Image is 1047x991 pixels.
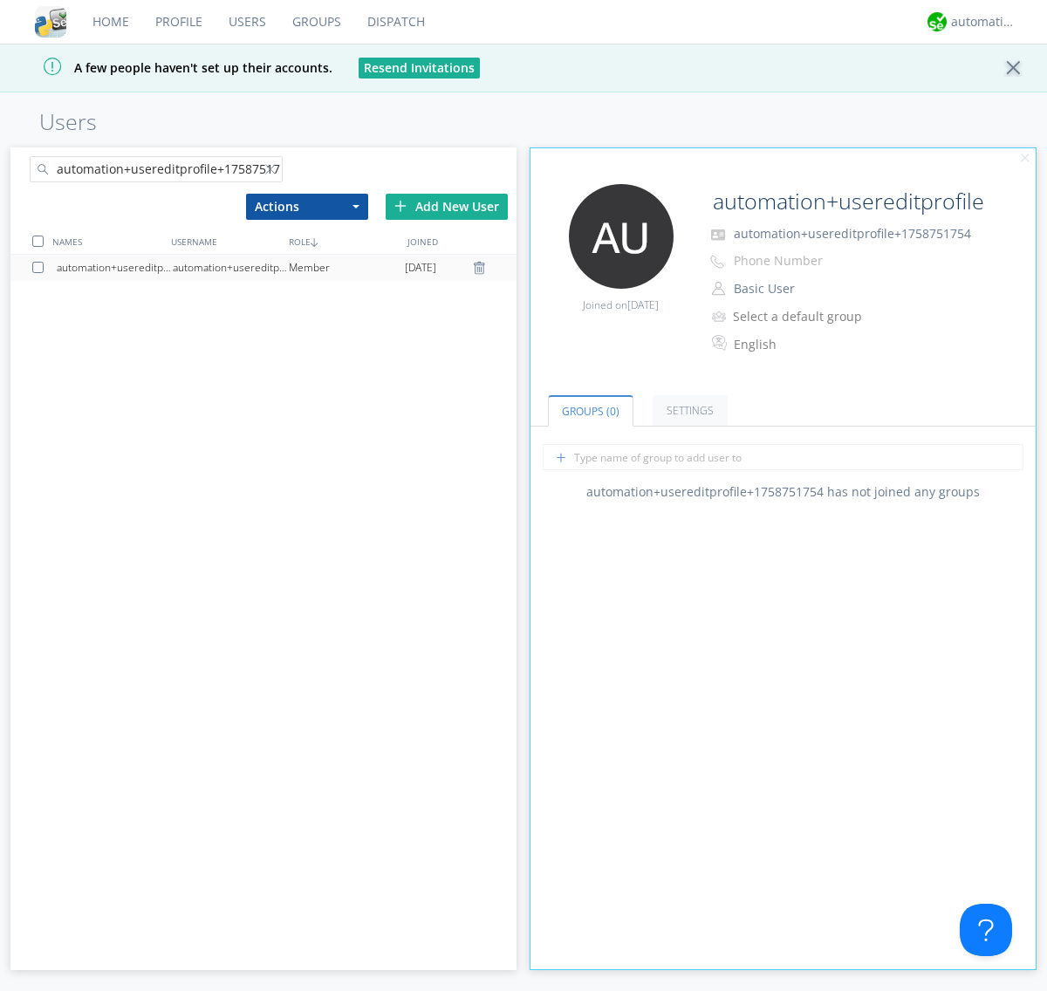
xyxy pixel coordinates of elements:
[548,395,633,427] a: Groups (0)
[246,194,368,220] button: Actions
[712,332,729,353] img: In groups with Translation enabled, this user's messages will be automatically translated to and ...
[706,184,988,219] input: Name
[35,6,66,38] img: cddb5a64eb264b2086981ab96f4c1ba7
[734,336,879,353] div: English
[48,229,166,254] div: NAMES
[951,13,1016,31] div: automation+atlas
[1019,153,1031,165] img: cancel.svg
[167,229,284,254] div: USERNAME
[530,483,1037,501] div: automation+usereditprofile+1758751754 has not joined any groups
[359,58,480,79] button: Resend Invitations
[569,184,674,289] img: 373638.png
[712,282,725,296] img: person-outline.svg
[13,59,332,76] span: A few people haven't set up their accounts.
[733,308,879,325] div: Select a default group
[734,225,971,242] span: automation+usereditprofile+1758751754
[57,255,173,281] div: automation+usereditprofile+1758751754
[403,229,521,254] div: JOINED
[627,297,659,312] span: [DATE]
[712,304,729,328] img: icon-alert-users-thin-outline.svg
[653,395,728,426] a: Settings
[728,277,902,301] button: Basic User
[710,255,724,269] img: phone-outline.svg
[405,255,436,281] span: [DATE]
[583,297,659,312] span: Joined on
[386,194,508,220] div: Add New User
[960,904,1012,956] iframe: Toggle Customer Support
[30,156,283,182] input: Search users
[927,12,947,31] img: d2d01cd9b4174d08988066c6d424eccd
[10,255,517,281] a: automation+usereditprofile+1758751754automation+usereditprofile+1758751754Member[DATE]
[543,444,1023,470] input: Type name of group to add user to
[394,200,407,212] img: plus.svg
[284,229,402,254] div: ROLE
[173,255,289,281] div: automation+usereditprofile+1758751754
[289,255,405,281] div: Member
